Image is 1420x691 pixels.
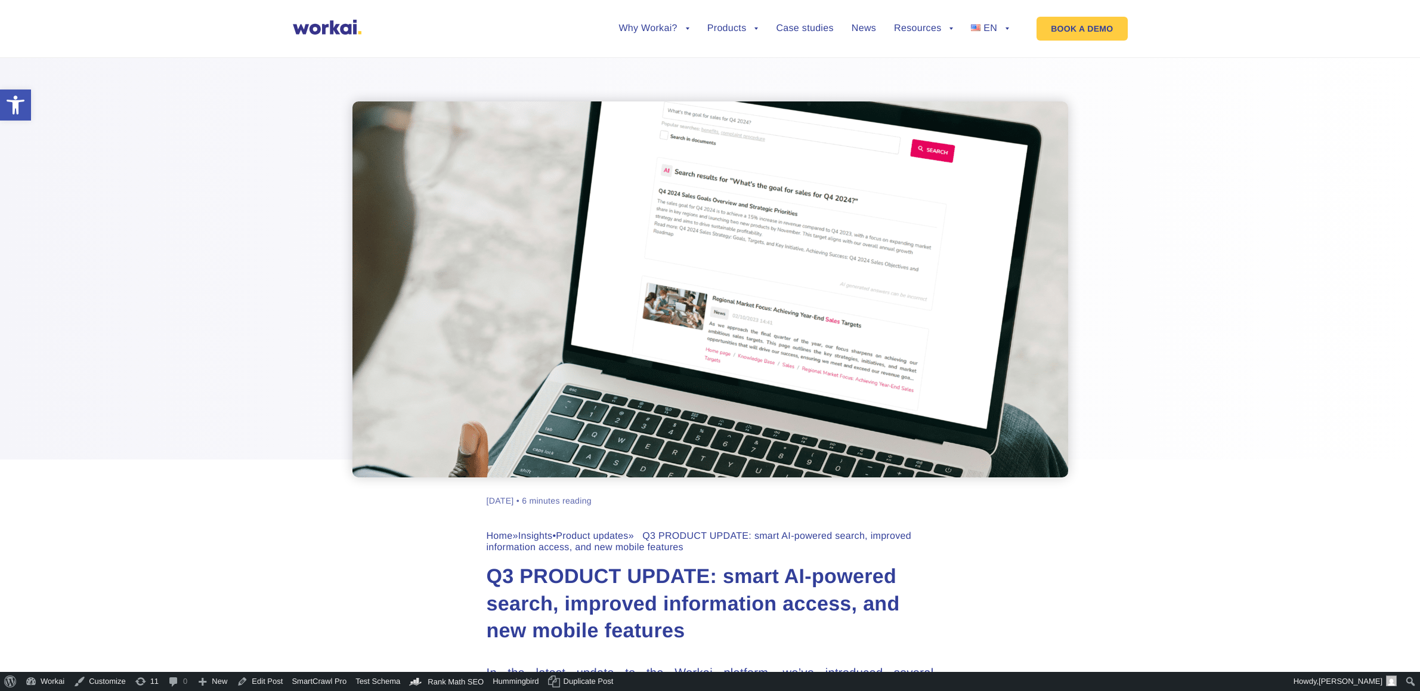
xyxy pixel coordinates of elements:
a: Resources [894,24,953,33]
span: Rank Math SEO [428,677,484,686]
a: EN [971,24,1009,33]
a: Home [487,531,513,541]
a: Insights [518,531,553,541]
a: Customize [69,672,130,691]
a: Rank Math Dashboard [405,672,488,691]
span: 11 [150,672,159,691]
span: Duplicate Post [564,672,614,691]
span: 0 [183,672,187,691]
a: Product updates [556,531,628,541]
a: Workai [21,672,69,691]
img: smart ai-powered search Workai platform on desktop [352,101,1068,477]
a: Products [707,24,759,33]
a: Test Schema [351,672,405,691]
div: [DATE] • 6 minutes reading [487,495,592,507]
span: [PERSON_NAME] [1319,677,1382,686]
span: New [212,672,227,691]
a: BOOK A DEMO [1037,17,1127,41]
a: Case studies [776,24,833,33]
span: EN [983,23,997,33]
a: SmartCrawl Pro [287,672,351,691]
a: Why Workai? [618,24,689,33]
a: Hummingbird [488,672,543,691]
a: Howdy, [1289,672,1402,691]
a: News [852,24,876,33]
a: Edit Post [232,672,287,691]
h1: Q3 PRODUCT UPDATE: smart AI-powered search, improved information access, and new mobile features [487,563,934,646]
div: » • » Q3 PRODUCT UPDATE: smart AI-powered search, improved information access, and new mobile fea... [487,530,934,553]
